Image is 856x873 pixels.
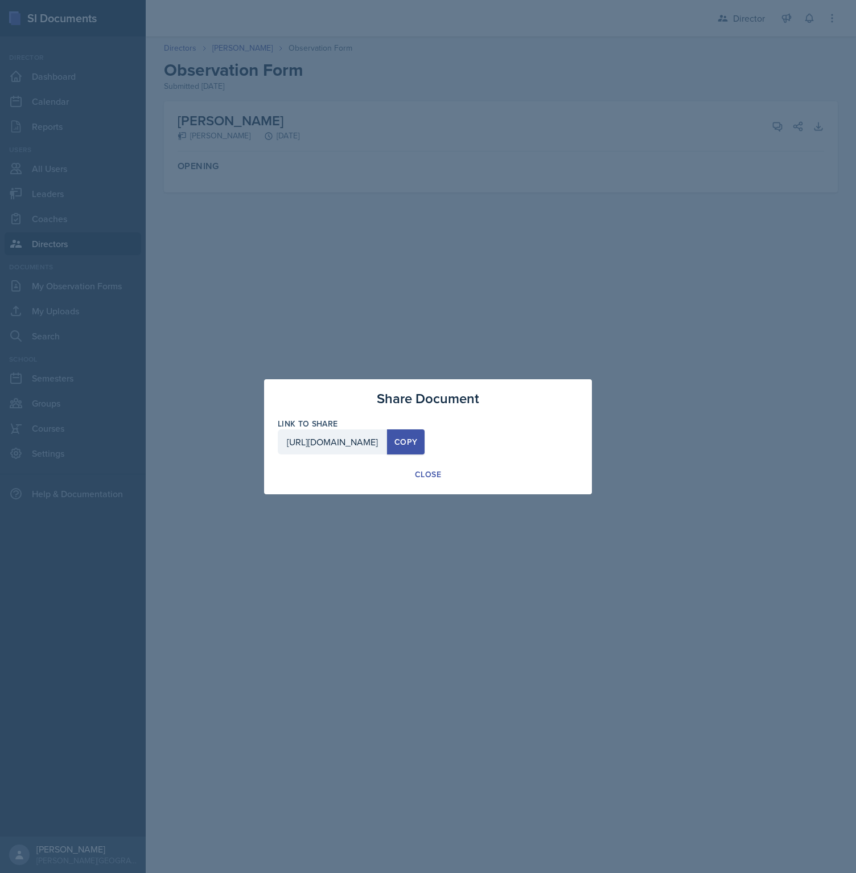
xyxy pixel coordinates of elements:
h3: Share Document [377,388,479,409]
button: Close [405,464,451,485]
div: [URL][DOMAIN_NAME] [278,429,387,454]
div: Copy [394,437,417,446]
button: Copy [387,429,425,454]
label: Link to share [278,418,578,429]
div: Close [415,469,441,480]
